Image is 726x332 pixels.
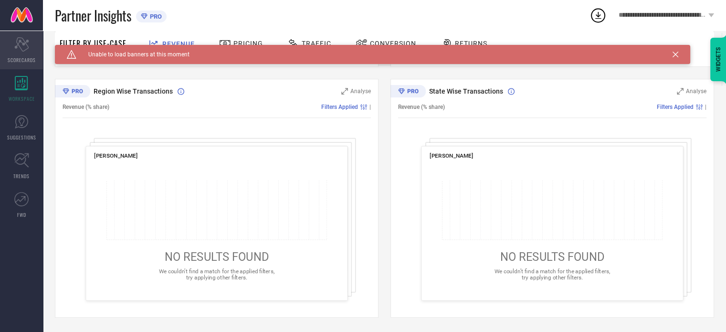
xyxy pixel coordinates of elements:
span: Traffic [302,40,331,47]
svg: Zoom [341,88,348,95]
svg: Zoom [677,88,684,95]
span: Region Wise Transactions [94,87,173,95]
span: We couldn’t find a match for the applied filters, try applying other filters. [159,268,274,280]
span: Revenue [162,40,195,48]
span: | [705,104,706,110]
span: FWD [17,211,26,218]
span: Filters Applied [657,104,694,110]
span: PRO [147,13,162,20]
span: Revenue (% share) [63,104,109,110]
span: TRENDS [13,172,30,180]
span: Unable to load banners at this moment [76,51,189,58]
span: Revenue (% share) [398,104,445,110]
span: SUGGESTIONS [7,134,36,141]
div: Open download list [589,7,607,24]
span: Analyse [350,88,371,95]
div: Premium [390,85,426,99]
span: Filters Applied [321,104,358,110]
span: Filter By Use-Case [60,38,126,49]
span: | [369,104,371,110]
span: NO RESULTS FOUND [500,250,604,264]
span: WORKSPACE [9,95,35,102]
span: Analyse [686,88,706,95]
span: We couldn’t find a match for the applied filters, try applying other filters. [495,268,610,280]
span: Partner Insights [55,6,131,25]
span: Returns [455,40,487,47]
div: Premium [55,85,90,99]
span: State Wise Transactions [429,87,503,95]
span: Pricing [233,40,263,47]
span: SCORECARDS [8,56,36,64]
span: [PERSON_NAME] [94,152,137,159]
span: Conversion [370,40,416,47]
span: NO RESULTS FOUND [165,250,269,264]
span: [PERSON_NAME] [430,152,473,159]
